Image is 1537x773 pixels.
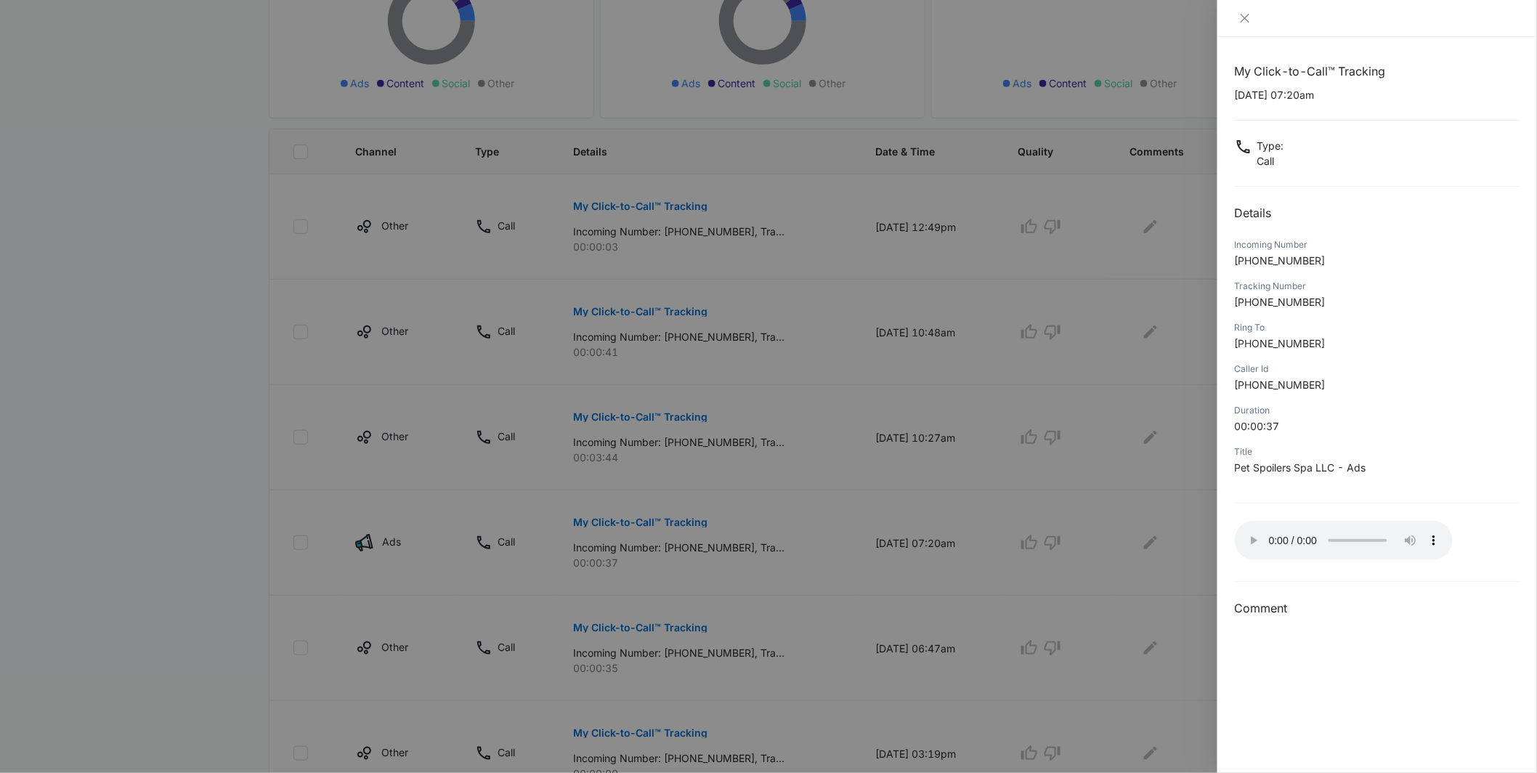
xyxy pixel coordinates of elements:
span: 00:00:37 [1235,420,1280,432]
p: [DATE] 07:20am [1235,87,1520,102]
p: Call [1257,153,1284,169]
div: Tracking Number [1235,280,1520,293]
p: Type : [1257,138,1284,153]
span: Pet Spoilers Spa LLC - Ads [1235,461,1366,474]
img: tab_keywords_by_traffic_grey.svg [145,84,156,96]
img: logo_orange.svg [23,23,35,35]
h2: Details [1235,204,1520,222]
div: v 4.0.25 [41,23,71,35]
h3: Comment [1235,599,1520,617]
h1: My Click-to-Call™ Tracking [1235,62,1520,80]
div: Domain Overview [55,86,130,95]
span: [PHONE_NUMBER] [1235,296,1326,308]
div: Incoming Number [1235,238,1520,251]
div: Keywords by Traffic [161,86,245,95]
span: [PHONE_NUMBER] [1235,379,1326,391]
div: Duration [1235,404,1520,417]
span: close [1239,12,1251,24]
span: [PHONE_NUMBER] [1235,254,1326,267]
div: Ring To [1235,321,1520,334]
audio: Your browser does not support the audio tag. [1235,521,1453,560]
div: Caller Id [1235,363,1520,376]
div: Title [1235,445,1520,458]
span: [PHONE_NUMBER] [1235,337,1326,349]
img: website_grey.svg [23,38,35,49]
button: Close [1235,12,1255,25]
div: Domain: [DOMAIN_NAME] [38,38,160,49]
img: tab_domain_overview_orange.svg [39,84,51,96]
